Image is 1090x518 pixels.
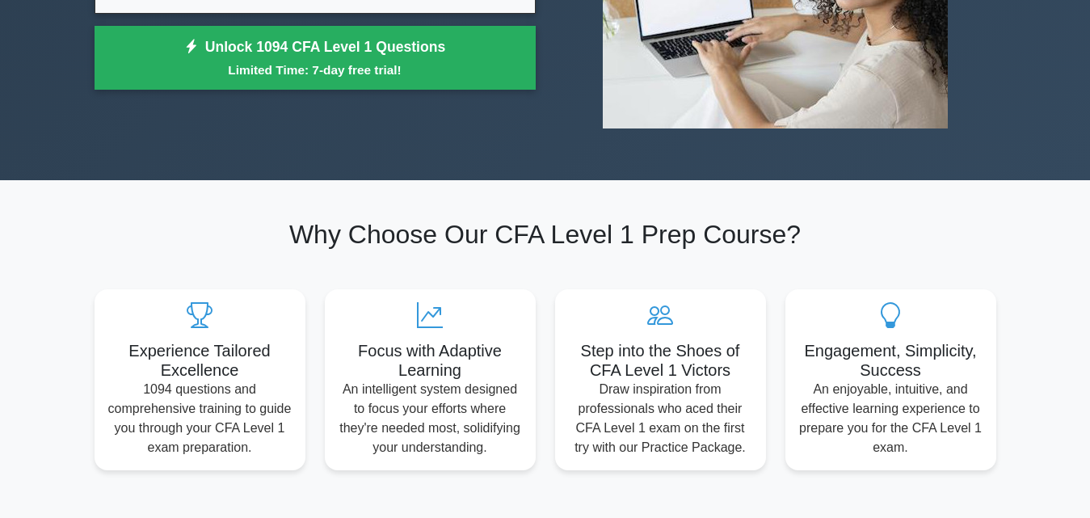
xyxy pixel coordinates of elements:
[568,380,753,457] p: Draw inspiration from professionals who aced their CFA Level 1 exam on the first try with our Pra...
[338,341,523,380] h5: Focus with Adaptive Learning
[338,380,523,457] p: An intelligent system designed to focus your efforts where they're needed most, solidifying your ...
[115,61,516,79] small: Limited Time: 7-day free trial!
[107,341,292,380] h5: Experience Tailored Excellence
[107,380,292,457] p: 1094 questions and comprehensive training to guide you through your CFA Level 1 exam preparation.
[798,341,983,380] h5: Engagement, Simplicity, Success
[568,341,753,380] h5: Step into the Shoes of CFA Level 1 Victors
[95,219,996,250] h2: Why Choose Our CFA Level 1 Prep Course?
[95,26,536,91] a: Unlock 1094 CFA Level 1 QuestionsLimited Time: 7-day free trial!
[798,380,983,457] p: An enjoyable, intuitive, and effective learning experience to prepare you for the CFA Level 1 exam.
